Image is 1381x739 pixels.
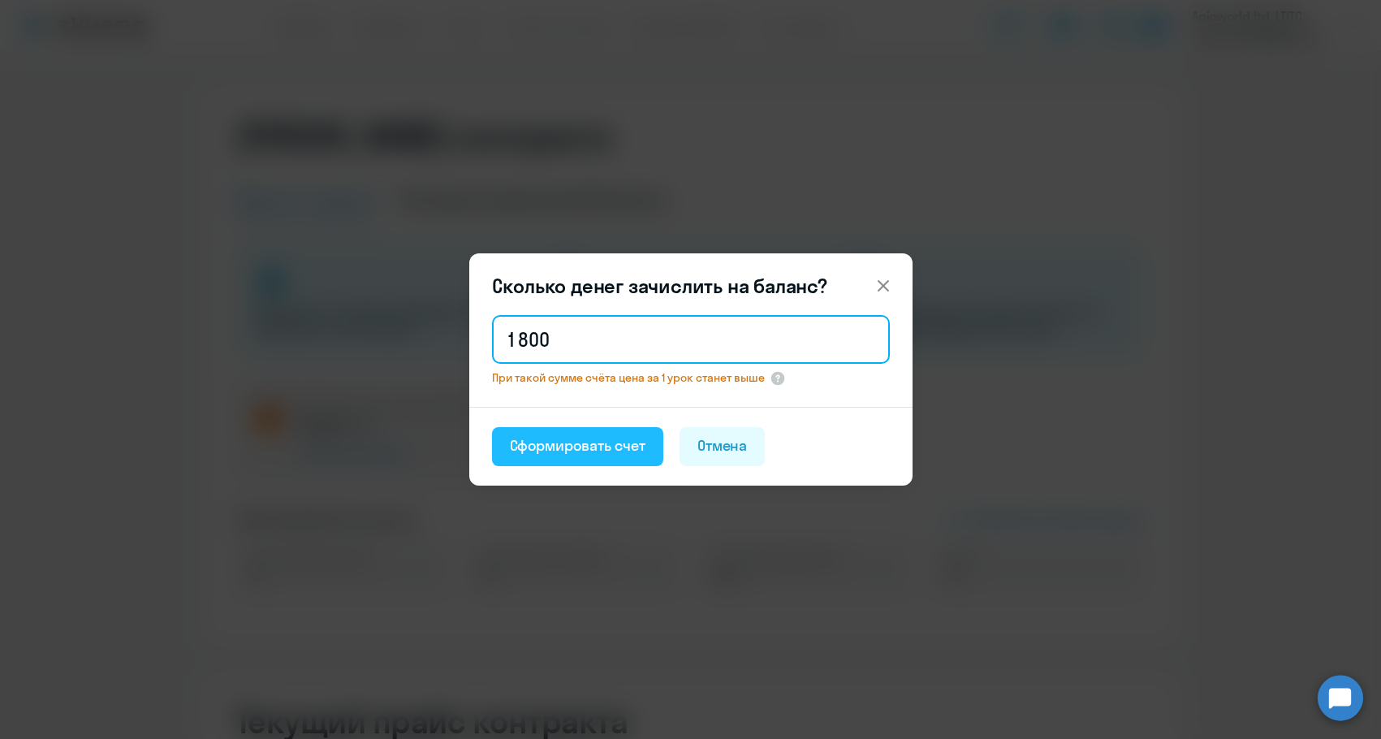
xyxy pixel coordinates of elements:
header: Сколько денег зачислить на баланс? [469,273,913,299]
div: Сформировать счет [510,435,645,456]
button: Отмена [680,427,766,466]
span: При такой сумме счёта цена за 1 урок станет выше [492,370,765,385]
button: Сформировать счет [492,427,663,466]
input: 1 000 000 000 € [492,315,890,364]
div: Отмена [697,435,748,456]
